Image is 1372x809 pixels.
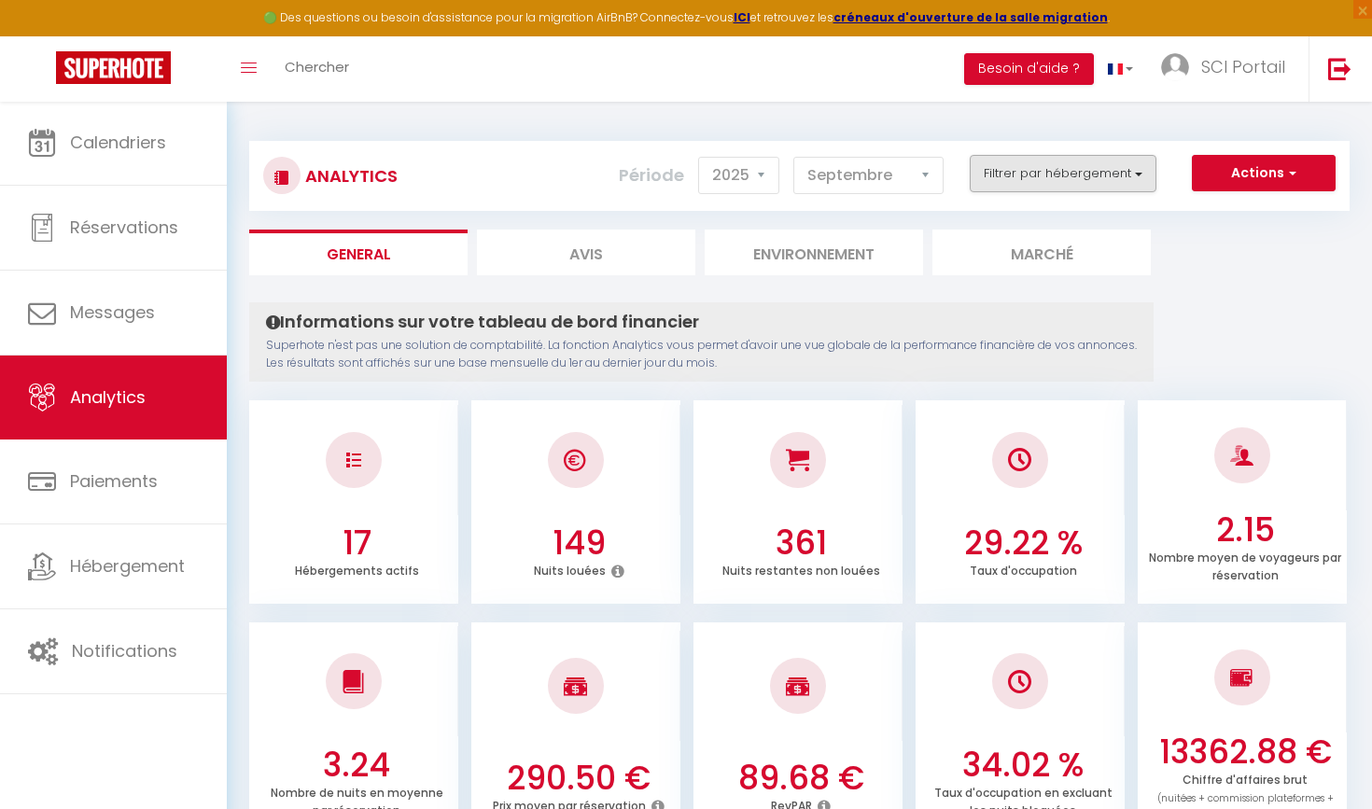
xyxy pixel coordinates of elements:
[1148,732,1342,772] h3: 13362.88 €
[722,559,880,579] p: Nuits restantes non louées
[734,9,750,25] a: ICI
[964,53,1094,85] button: Besoin d'aide ?
[926,523,1120,563] h3: 29.22 %
[833,9,1108,25] a: créneaux d'ouverture de la salle migration
[346,453,361,467] img: NO IMAGE
[1201,55,1285,78] span: SCI Portail
[70,300,155,324] span: Messages
[619,155,684,196] label: Période
[70,131,166,154] span: Calendriers
[15,7,71,63] button: Ouvrir le widget de chat LiveChat
[70,469,158,493] span: Paiements
[70,385,146,409] span: Analytics
[271,36,363,102] a: Chercher
[926,746,1120,785] h3: 34.02 %
[477,230,695,275] li: Avis
[704,523,898,563] h3: 361
[259,746,454,785] h3: 3.24
[266,337,1137,372] p: Superhote n'est pas une solution de comptabilité. La fonction Analytics vous permet d'avoir une v...
[482,523,676,563] h3: 149
[932,230,1151,275] li: Marché
[970,559,1077,579] p: Taux d'occupation
[249,230,468,275] li: General
[1149,546,1341,583] p: Nombre moyen de voyageurs par réservation
[70,554,185,578] span: Hébergement
[56,51,171,84] img: Super Booking
[1147,36,1309,102] a: ... SCI Portail
[704,759,898,798] h3: 89.68 €
[1008,670,1031,693] img: NO IMAGE
[295,559,419,579] p: Hébergements actifs
[259,523,454,563] h3: 17
[705,230,923,275] li: Environnement
[1161,53,1189,81] img: ...
[1192,155,1336,192] button: Actions
[482,759,676,798] h3: 290.50 €
[301,155,398,197] h3: Analytics
[1148,510,1342,550] h3: 2.15
[1328,57,1351,80] img: logout
[1230,666,1253,689] img: NO IMAGE
[285,57,349,77] span: Chercher
[70,216,178,239] span: Réservations
[970,155,1156,192] button: Filtrer par hébergement
[72,639,177,663] span: Notifications
[266,312,1137,332] h4: Informations sur votre tableau de bord financier
[534,559,606,579] p: Nuits louées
